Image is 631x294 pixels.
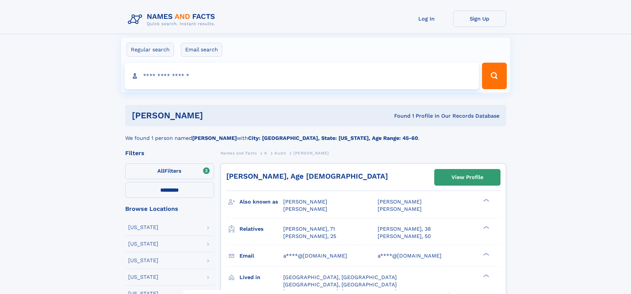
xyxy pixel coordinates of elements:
[378,233,431,240] a: [PERSON_NAME], 50
[482,225,490,229] div: ❯
[275,151,286,155] span: Kuzin
[482,198,490,203] div: ❯
[125,206,214,212] div: Browse Locations
[221,149,257,157] a: Names and Facts
[192,135,237,141] b: [PERSON_NAME]
[128,274,158,280] div: [US_STATE]
[283,274,397,280] span: [GEOGRAPHIC_DATA], [GEOGRAPHIC_DATA]
[127,43,174,57] label: Regular search
[453,11,506,27] a: Sign Up
[226,172,388,180] a: [PERSON_NAME], Age [DEMOGRAPHIC_DATA]
[264,149,267,157] a: K
[283,199,327,205] span: [PERSON_NAME]
[248,135,418,141] b: City: [GEOGRAPHIC_DATA], State: [US_STATE], Age Range: 45-60
[482,252,490,256] div: ❯
[239,196,283,207] h3: Also known as
[283,281,397,288] span: [GEOGRAPHIC_DATA], [GEOGRAPHIC_DATA]
[283,206,327,212] span: [PERSON_NAME]
[239,223,283,235] h3: Relatives
[128,258,158,263] div: [US_STATE]
[125,11,221,29] img: Logo Names and Facts
[125,163,214,179] label: Filters
[283,233,336,240] a: [PERSON_NAME], 25
[293,151,329,155] span: [PERSON_NAME]
[125,150,214,156] div: Filters
[378,206,422,212] span: [PERSON_NAME]
[132,111,299,120] h1: [PERSON_NAME]
[482,273,490,278] div: ❯
[435,169,500,185] a: View Profile
[275,149,286,157] a: Kuzin
[298,112,500,120] div: Found 1 Profile In Our Records Database
[128,225,158,230] div: [US_STATE]
[378,225,431,233] a: [PERSON_NAME], 38
[157,168,164,174] span: All
[378,199,422,205] span: [PERSON_NAME]
[239,250,283,262] h3: Email
[451,170,483,185] div: View Profile
[239,272,283,283] h3: Lived in
[128,241,158,247] div: [US_STATE]
[125,63,479,89] input: search input
[125,126,506,142] div: We found 1 person named with .
[283,225,335,233] a: [PERSON_NAME], 71
[264,151,267,155] span: K
[400,11,453,27] a: Log In
[482,63,506,89] button: Search Button
[181,43,222,57] label: Email search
